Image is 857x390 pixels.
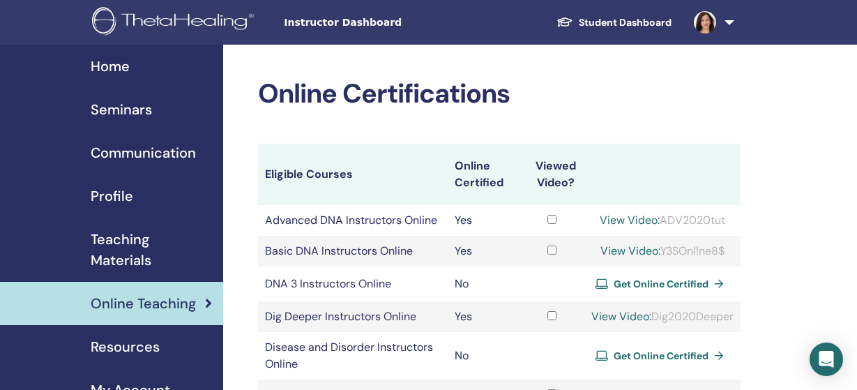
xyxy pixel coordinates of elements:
span: Get Online Certified [614,278,708,290]
span: Instructor Dashboard [284,15,493,30]
td: Yes [448,301,519,332]
a: Get Online Certified [596,273,729,294]
td: Disease and Disorder Instructors Online [258,332,448,380]
td: No [448,332,519,380]
th: Online Certified [448,144,519,205]
img: logo.png [92,7,259,38]
a: Student Dashboard [545,10,683,36]
th: Viewed Video? [519,144,584,205]
td: DNA 3 Instructors Online [258,267,448,301]
span: Resources [91,336,160,357]
span: Teaching Materials [91,229,212,271]
td: No [448,267,519,301]
td: Basic DNA Instructors Online [258,236,448,267]
span: Profile [91,186,133,207]
span: Communication [91,142,196,163]
h2: Online Certifications [258,78,741,110]
a: Get Online Certified [596,345,729,366]
span: Online Teaching [91,293,196,314]
img: graduation-cap-white.svg [556,16,573,28]
td: Dig Deeper Instructors Online [258,301,448,332]
div: ADV2020tut [591,212,734,229]
td: Yes [448,205,519,236]
span: Home [91,56,130,77]
th: Eligible Courses [258,144,448,205]
div: Y3SOnl!ne8$ [591,243,734,260]
span: Seminars [91,99,152,120]
div: Open Intercom Messenger [810,343,843,376]
a: View Video: [591,309,651,324]
span: Get Online Certified [614,350,708,362]
td: Yes [448,236,519,267]
td: Advanced DNA Instructors Online [258,205,448,236]
a: View Video: [600,243,660,258]
div: Dig2020Deeper [591,308,734,325]
img: default.jpg [694,11,716,33]
a: View Video: [600,213,660,227]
